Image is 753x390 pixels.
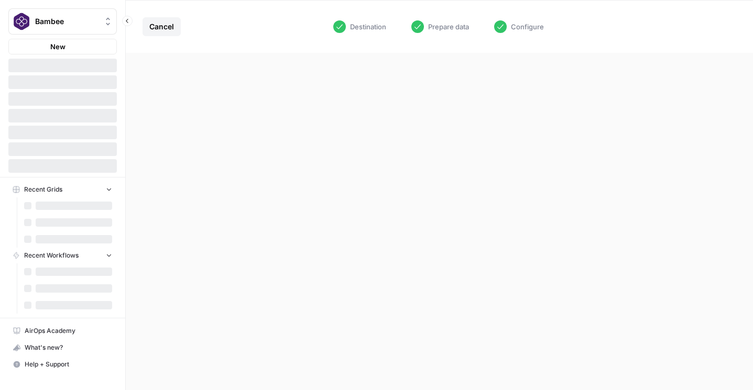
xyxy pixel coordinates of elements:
div: What's new? [9,340,116,355]
button: New [8,39,117,54]
span: Prepare data [428,21,469,32]
button: Recent Workflows [8,248,117,263]
button: What's new? [8,339,117,356]
span: Recent Grids [24,185,62,194]
span: Recent Workflows [24,251,79,260]
div: Cancel [149,21,174,32]
span: Configure [511,21,544,32]
img: Bambee Logo [12,12,31,31]
a: AirOps Academy [8,322,117,339]
button: Help + Support [8,356,117,373]
span: Bambee [35,16,99,27]
span: New [50,41,66,52]
button: Workspace: Bambee [8,8,117,35]
button: Recent Grids [8,182,117,197]
span: AirOps Academy [25,326,112,336]
span: Destination [350,21,386,32]
a: Cancel [143,17,181,36]
span: Help + Support [25,360,112,369]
